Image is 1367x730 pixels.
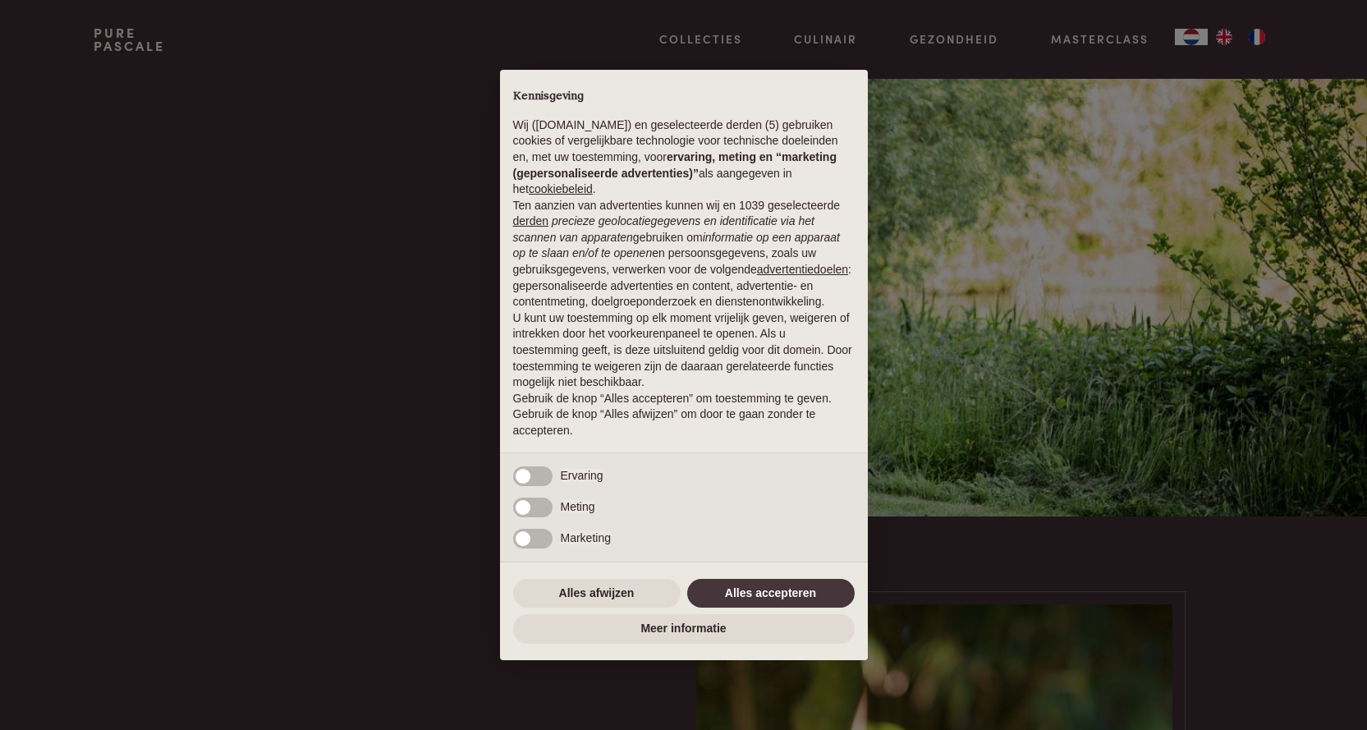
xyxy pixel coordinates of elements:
[513,614,855,644] button: Meer informatie
[529,182,593,195] a: cookiebeleid
[513,310,855,391] p: U kunt uw toestemming op elk moment vrijelijk geven, weigeren of intrekken door het voorkeurenpan...
[513,231,841,260] em: informatie op een apparaat op te slaan en/of te openen
[561,500,595,513] span: Meting
[513,150,837,180] strong: ervaring, meting en “marketing (gepersonaliseerde advertenties)”
[561,531,611,544] span: Marketing
[513,214,814,244] em: precieze geolocatiegegevens en identificatie via het scannen van apparaten
[687,579,855,608] button: Alles accepteren
[757,262,848,278] button: advertentiedoelen
[513,90,855,104] h2: Kennisgeving
[513,198,855,310] p: Ten aanzien van advertenties kunnen wij en 1039 geselecteerde gebruiken om en persoonsgegevens, z...
[513,391,855,439] p: Gebruik de knop “Alles accepteren” om toestemming te geven. Gebruik de knop “Alles afwijzen” om d...
[513,579,681,608] button: Alles afwijzen
[513,117,855,198] p: Wij ([DOMAIN_NAME]) en geselecteerde derden (5) gebruiken cookies of vergelijkbare technologie vo...
[513,213,549,230] button: derden
[561,469,603,482] span: Ervaring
